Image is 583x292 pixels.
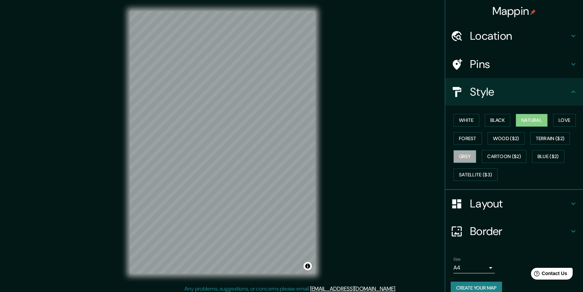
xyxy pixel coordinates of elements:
button: Blue ($2) [532,150,564,163]
canvas: Map [130,11,315,274]
button: Love [553,114,576,127]
h4: Style [470,85,569,99]
button: Terrain ($2) [530,132,570,145]
button: White [453,114,479,127]
h4: Mappin [492,4,536,18]
div: Layout [445,190,583,217]
button: Forest [453,132,482,145]
iframe: Help widget launcher [522,265,575,284]
button: Black [485,114,511,127]
button: Natural [516,114,548,127]
div: Pins [445,50,583,78]
button: Toggle attribution [304,262,312,270]
label: Size [453,256,461,262]
div: Location [445,22,583,50]
button: Cartoon ($2) [482,150,526,163]
h4: Pins [470,57,569,71]
button: Wood ($2) [488,132,525,145]
h4: Border [470,224,569,238]
img: pin-icon.png [530,9,536,15]
h4: Location [470,29,569,43]
div: Style [445,78,583,106]
div: Border [445,217,583,245]
h4: Layout [470,197,569,211]
button: Satellite ($3) [453,168,498,181]
div: A4 [453,262,495,273]
button: Grey [453,150,476,163]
